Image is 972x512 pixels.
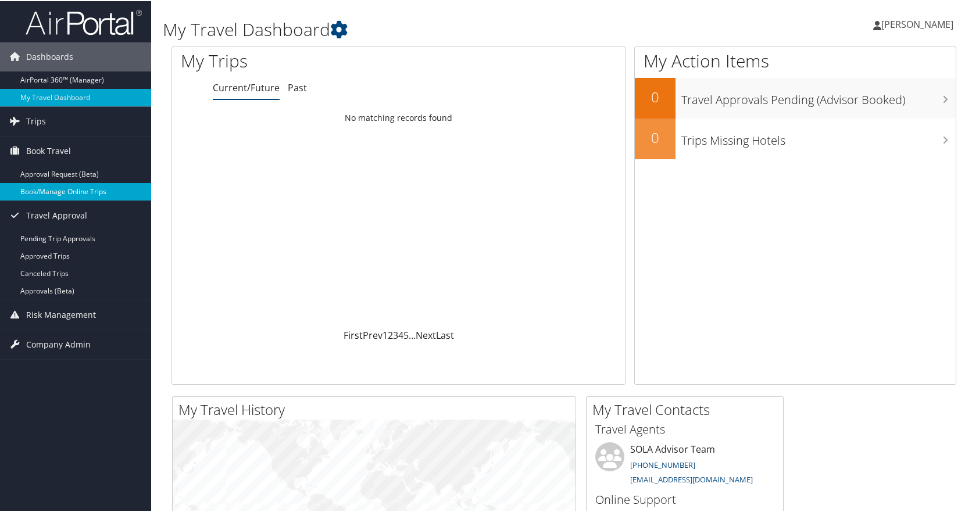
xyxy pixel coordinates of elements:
h1: My Action Items [635,48,956,72]
a: Current/Future [213,80,280,93]
h1: My Trips [181,48,428,72]
a: 0Travel Approvals Pending (Advisor Booked) [635,77,956,117]
span: Dashboards [26,41,73,70]
h3: Travel Approvals Pending (Advisor Booked) [681,85,956,107]
a: [EMAIL_ADDRESS][DOMAIN_NAME] [630,473,753,484]
a: 0Trips Missing Hotels [635,117,956,158]
a: Last [436,328,454,341]
a: First [344,328,363,341]
span: Company Admin [26,329,91,358]
a: 3 [393,328,398,341]
h2: My Travel Contacts [592,399,783,418]
h1: My Travel Dashboard [163,16,698,41]
span: Trips [26,106,46,135]
span: Risk Management [26,299,96,328]
h3: Travel Agents [595,420,774,436]
h2: My Travel History [178,399,576,418]
img: airportal-logo.png [26,8,142,35]
h3: Online Support [595,490,774,507]
a: 5 [403,328,409,341]
a: Prev [363,328,383,341]
span: [PERSON_NAME] [881,17,953,30]
a: 1 [383,328,388,341]
h3: Trips Missing Hotels [681,126,956,148]
a: Past [288,80,307,93]
h2: 0 [635,86,676,106]
a: 4 [398,328,403,341]
a: [PERSON_NAME] [873,6,965,41]
a: [PHONE_NUMBER] [630,459,695,469]
h2: 0 [635,127,676,146]
span: Book Travel [26,135,71,164]
td: No matching records found [172,106,625,127]
li: SOLA Advisor Team [589,441,780,489]
span: … [409,328,416,341]
span: Travel Approval [26,200,87,229]
a: 2 [388,328,393,341]
a: Next [416,328,436,341]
